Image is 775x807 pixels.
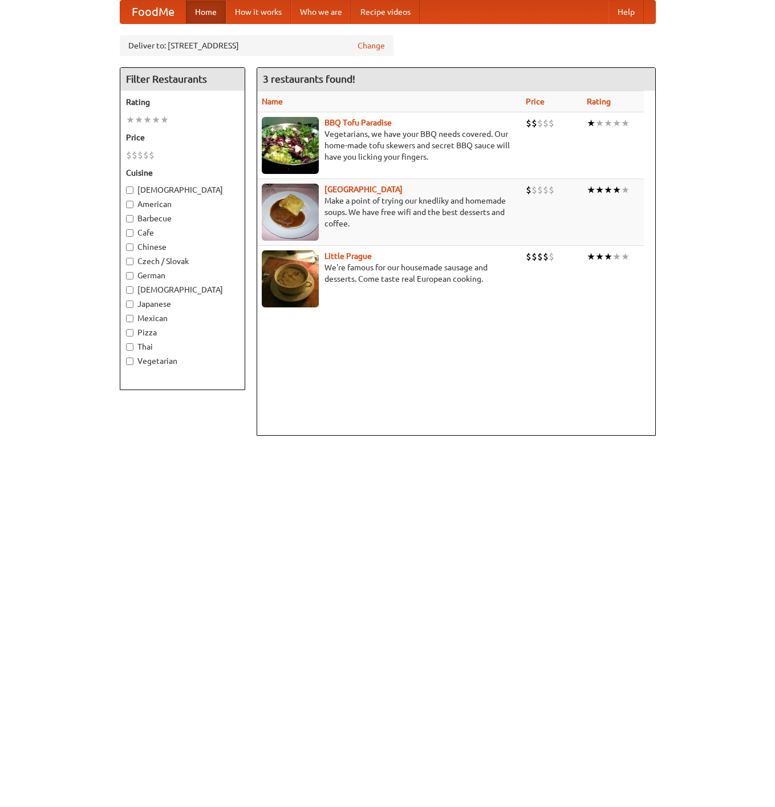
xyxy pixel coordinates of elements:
li: ★ [587,184,595,196]
ng-pluralize: 3 restaurants found! [263,74,355,84]
a: BBQ Tofu Paradise [324,118,392,127]
a: Help [608,1,644,23]
li: ★ [135,113,143,126]
h5: Cuisine [126,167,239,179]
a: Home [186,1,226,23]
li: $ [543,250,549,263]
label: Mexican [126,313,239,324]
li: $ [526,250,531,263]
a: FoodMe [120,1,186,23]
label: Czech / Slovak [126,256,239,267]
label: [DEMOGRAPHIC_DATA] [126,184,239,196]
input: Czech / Slovak [126,258,133,265]
label: [DEMOGRAPHIC_DATA] [126,284,239,295]
li: $ [149,149,155,161]
img: czechpoint.jpg [262,184,319,241]
li: $ [143,149,149,161]
input: [DEMOGRAPHIC_DATA] [126,286,133,294]
li: $ [537,250,543,263]
li: $ [537,117,543,129]
li: ★ [621,184,630,196]
li: ★ [612,184,621,196]
label: Japanese [126,298,239,310]
input: American [126,201,133,208]
label: German [126,270,239,281]
input: Thai [126,343,133,351]
input: Vegetarian [126,358,133,365]
li: ★ [612,250,621,263]
input: Barbecue [126,215,133,222]
li: $ [132,149,137,161]
li: ★ [595,184,604,196]
a: Name [262,97,283,106]
li: $ [549,250,554,263]
li: ★ [143,113,152,126]
input: Pizza [126,329,133,336]
input: German [126,272,133,279]
li: ★ [126,113,135,126]
input: Chinese [126,244,133,251]
label: Thai [126,341,239,352]
label: Barbecue [126,213,239,224]
input: Cafe [126,229,133,237]
li: ★ [160,113,169,126]
li: $ [537,184,543,196]
li: $ [531,184,537,196]
label: Pizza [126,327,239,338]
li: ★ [595,250,604,263]
a: How it works [226,1,291,23]
li: ★ [587,250,595,263]
li: $ [543,184,549,196]
p: Make a point of trying our knedlíky and homemade soups. We have free wifi and the best desserts a... [262,195,517,229]
li: ★ [604,117,612,129]
li: $ [531,117,537,129]
p: Vegetarians, we have your BBQ needs covered. Our home-made tofu skewers and secret BBQ sauce will... [262,128,517,163]
h5: Price [126,132,239,143]
li: ★ [587,117,595,129]
label: Chinese [126,241,239,253]
label: Cafe [126,227,239,238]
li: ★ [595,117,604,129]
li: ★ [152,113,160,126]
li: ★ [604,250,612,263]
h5: Rating [126,96,239,108]
li: $ [543,117,549,129]
label: Vegetarian [126,355,239,367]
a: Price [526,97,545,106]
li: $ [526,117,531,129]
li: ★ [604,184,612,196]
input: Mexican [126,315,133,322]
li: $ [549,184,554,196]
p: We're famous for our housemade sausage and desserts. Come taste real European cooking. [262,262,517,285]
li: $ [137,149,143,161]
li: $ [531,250,537,263]
li: ★ [612,117,621,129]
a: Little Prague [324,252,372,261]
input: [DEMOGRAPHIC_DATA] [126,186,133,194]
a: Who we are [291,1,351,23]
li: ★ [621,250,630,263]
img: tofuparadise.jpg [262,117,319,174]
a: Change [358,40,385,51]
div: Deliver to: [STREET_ADDRESS] [120,35,393,56]
li: $ [126,149,132,161]
li: ★ [621,117,630,129]
li: $ [526,184,531,196]
img: littleprague.jpg [262,250,319,307]
h4: Filter Restaurants [120,68,245,91]
a: Recipe videos [351,1,420,23]
a: [GEOGRAPHIC_DATA] [324,185,403,194]
input: Japanese [126,301,133,308]
a: Rating [587,97,611,106]
label: American [126,198,239,210]
li: $ [549,117,554,129]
